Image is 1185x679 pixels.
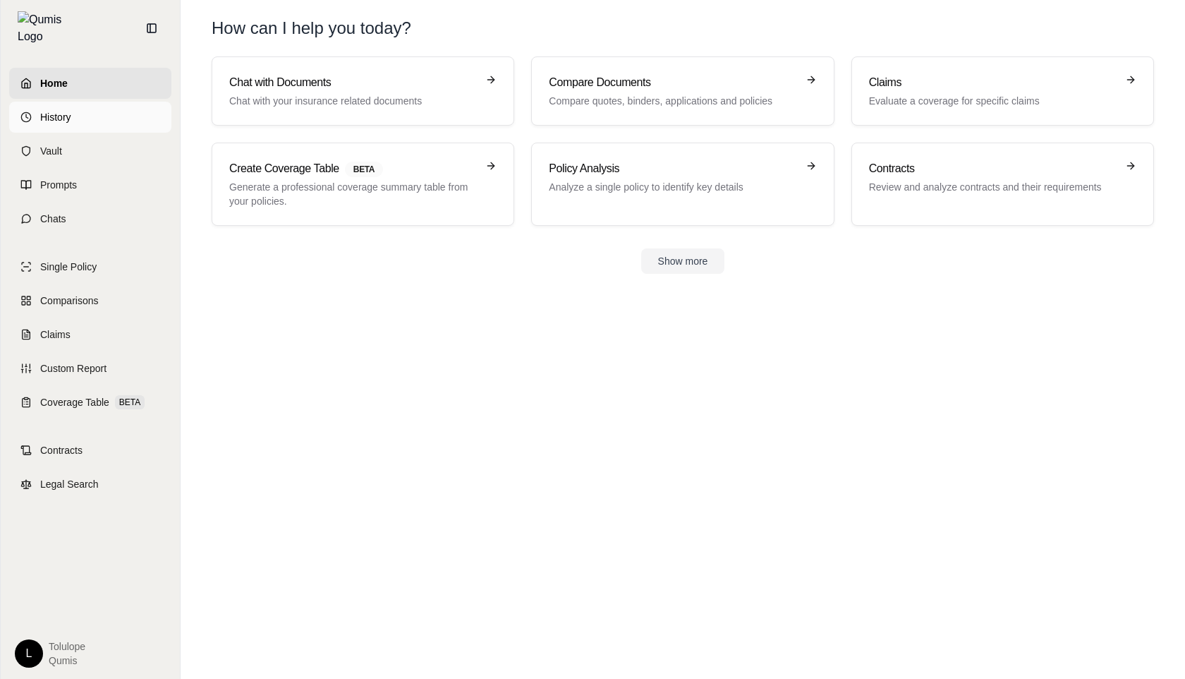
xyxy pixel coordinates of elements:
h3: Create Coverage Table [229,160,477,177]
span: Home [40,76,68,90]
span: Comparisons [40,294,98,308]
a: Contracts [9,435,171,466]
a: Prompts [9,169,171,200]
a: Chats [9,203,171,234]
span: Coverage Table [40,395,109,409]
a: Single Policy [9,251,171,282]
h3: Policy Analysis [549,160,796,177]
button: Collapse sidebar [140,17,163,40]
h3: Compare Documents [549,74,796,91]
p: Generate a professional coverage summary table from your policies. [229,180,477,208]
h1: How can I help you today? [212,17,411,40]
a: Custom Report [9,353,171,384]
span: Chats [40,212,66,226]
span: History [40,110,71,124]
div: L [15,639,43,668]
span: BETA [345,162,383,177]
button: Show more [641,248,725,274]
span: Qumis [49,654,85,668]
span: Single Policy [40,260,97,274]
p: Analyze a single policy to identify key details [549,180,796,194]
a: Policy AnalysisAnalyze a single policy to identify key details [531,143,834,226]
img: Qumis Logo [18,11,71,45]
a: Legal Search [9,469,171,500]
span: Custom Report [40,361,107,375]
p: Review and analyze contracts and their requirements [869,180,1117,194]
a: Coverage TableBETA [9,387,171,418]
a: Create Coverage TableBETAGenerate a professional coverage summary table from your policies. [212,143,514,226]
span: Legal Search [40,477,99,491]
p: Compare quotes, binders, applications and policies [549,94,796,108]
a: ContractsReview and analyze contracts and their requirements [851,143,1154,226]
a: History [9,102,171,133]
span: Claims [40,328,71,342]
span: Vault [40,144,62,158]
a: Vault [9,136,171,167]
h3: Chat with Documents [229,74,477,91]
h3: Contracts [869,160,1117,177]
a: Comparisons [9,285,171,316]
a: Claims [9,319,171,350]
p: Evaluate a coverage for specific claims [869,94,1117,108]
span: BETA [115,395,145,409]
p: Chat with your insurance related documents [229,94,477,108]
a: Compare DocumentsCompare quotes, binders, applications and policies [531,56,834,126]
span: Prompts [40,178,77,192]
a: ClaimsEvaluate a coverage for specific claims [851,56,1154,126]
h3: Claims [869,74,1117,91]
span: Contracts [40,443,83,457]
span: Tolulope [49,639,85,654]
a: Chat with DocumentsChat with your insurance related documents [212,56,514,126]
a: Home [9,68,171,99]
